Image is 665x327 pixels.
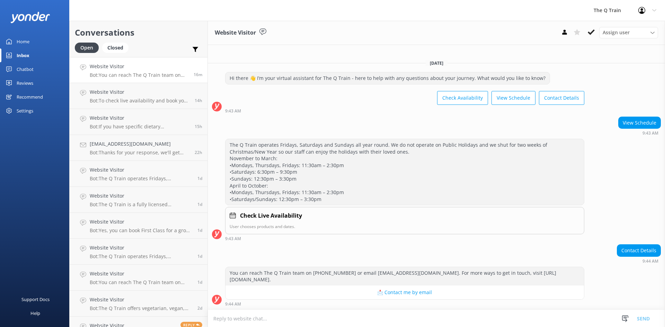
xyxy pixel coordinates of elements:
[617,245,660,256] div: Contact Details
[194,72,202,78] span: Aug 29 2025 09:44am (UTC +10:00) Australia/Sydney
[197,201,202,207] span: Aug 27 2025 02:40pm (UTC +10:00) Australia/Sydney
[70,57,207,83] a: Website VisitorBot:You can reach The Q Train team on [PHONE_NUMBER] or email [EMAIL_ADDRESS][DOMA...
[90,72,188,78] p: Bot: You can reach The Q Train team on [PHONE_NUMBER] or email [EMAIL_ADDRESS][DOMAIN_NAME]. For ...
[642,131,658,135] strong: 9:43 AM
[642,259,658,263] strong: 9:44 AM
[21,292,50,306] div: Support Docs
[17,48,29,62] div: Inbox
[90,296,192,303] h4: Website Visitor
[225,109,241,113] strong: 9:43 AM
[70,213,207,239] a: Website VisitorBot:Yes, you can book First Class for a group of 4 guests. First Class Dining is v...
[70,187,207,213] a: Website VisitorBot:The Q Train is a fully licensed restaurant, and we do not allow other alcohol ...
[195,124,202,129] span: Aug 28 2025 06:47pm (UTC +10:00) Australia/Sydney
[225,72,550,84] div: Hi there 👋 I’m your virtual assistant for The Q Train - here to help with any questions about you...
[617,258,661,263] div: Aug 29 2025 09:44am (UTC +10:00) Australia/Sydney
[90,218,192,226] h4: Website Visitor
[70,265,207,291] a: Website VisitorBot:You can reach The Q Train team on [PHONE_NUMBER] or email [EMAIL_ADDRESS][DOMA...
[197,175,202,181] span: Aug 27 2025 07:03pm (UTC +10:00) Australia/Sydney
[90,192,192,200] h4: Website Visitor
[437,91,488,105] button: Check Availability
[90,124,189,130] p: Bot: If you have specific dietary requirements or preferences, The Q Train can substitute certain...
[90,175,192,182] p: Bot: The Q Train operates Fridays, Saturdays, and Sundays all year round, except on Public Holida...
[225,285,584,299] button: 📩 Contact me by email
[90,201,192,208] p: Bot: The Q Train is a fully licensed restaurant, and we do not allow other alcohol to be brought ...
[17,104,33,118] div: Settings
[70,109,207,135] a: Website VisitorBot:If you have specific dietary requirements or preferences, The Q Train can subs...
[90,166,192,174] h4: Website Visitor
[90,149,189,156] p: Bot: Thanks for your response, we'll get back to you as soon as we can during opening hours.
[70,291,207,317] a: Website VisitorBot:The Q Train offers vegetarian, vegan, and pescatarian menus that complement th...
[17,90,43,104] div: Recommend
[230,223,580,230] p: User chooses products and dates.
[195,98,202,103] span: Aug 28 2025 07:40pm (UTC +10:00) Australia/Sydney
[90,279,192,285] p: Bot: You can reach The Q Train team on [PHONE_NUMBER] or email [EMAIL_ADDRESS][DOMAIN_NAME]. For ...
[90,270,192,278] h4: Website Visitor
[225,301,584,306] div: Aug 29 2025 09:44am (UTC +10:00) Australia/Sydney
[17,35,29,48] div: Home
[10,12,50,23] img: yonder-white-logo.png
[215,28,256,37] h3: Website Visitor
[90,88,189,96] h4: Website Visitor
[90,114,189,122] h4: Website Visitor
[225,237,241,241] strong: 9:43 AM
[197,227,202,233] span: Aug 27 2025 02:12pm (UTC +10:00) Australia/Sydney
[426,60,447,66] span: [DATE]
[195,149,202,155] span: Aug 28 2025 11:25am (UTC +10:00) Australia/Sydney
[90,140,189,148] h4: [EMAIL_ADDRESS][DOMAIN_NAME]
[70,135,207,161] a: [EMAIL_ADDRESS][DOMAIN_NAME]Bot:Thanks for your response, we'll get back to you as soon as we can...
[70,83,207,109] a: Website VisitorBot:To check live availability and book your experience, please visit [URL][DOMAIN...
[75,43,99,53] div: Open
[90,98,189,104] p: Bot: To check live availability and book your experience, please visit [URL][DOMAIN_NAME].
[102,44,132,51] a: Closed
[619,117,660,129] div: View Schedule
[618,130,661,135] div: Aug 29 2025 09:43am (UTC +10:00) Australia/Sydney
[17,62,34,76] div: Chatbot
[197,253,202,259] span: Aug 27 2025 11:03am (UTC +10:00) Australia/Sydney
[75,26,202,39] h2: Conversations
[603,29,630,36] span: Assign user
[90,305,192,311] p: Bot: The Q Train offers vegetarian, vegan, and pescatarian menus that complement the standard deg...
[70,161,207,187] a: Website VisitorBot:The Q Train operates Fridays, Saturdays, and Sundays all year round, except on...
[599,27,658,38] div: Assign User
[75,44,102,51] a: Open
[197,305,202,311] span: Aug 26 2025 09:01pm (UTC +10:00) Australia/Sydney
[90,244,192,252] h4: Website Visitor
[225,139,584,205] div: The Q Train operates Fridays, Saturdays and Sundays all year round. We do not operate on Public H...
[225,267,584,285] div: You can reach The Q Train team on [PHONE_NUMBER] or email [EMAIL_ADDRESS][DOMAIN_NAME]. For more ...
[102,43,128,53] div: Closed
[90,63,188,70] h4: Website Visitor
[240,211,302,220] h4: Check Live Availability
[197,279,202,285] span: Aug 27 2025 10:11am (UTC +10:00) Australia/Sydney
[225,302,241,306] strong: 9:44 AM
[491,91,535,105] button: View Schedule
[30,306,40,320] div: Help
[90,253,192,260] p: Bot: The Q Train operates Fridays, Saturdays, and Sundays all year round, except on Public Holida...
[539,91,584,105] button: Contact Details
[70,239,207,265] a: Website VisitorBot:The Q Train operates Fridays, Saturdays, and Sundays all year round, except on...
[90,227,192,234] p: Bot: Yes, you can book First Class for a group of 4 guests. First Class Dining is very popular, s...
[225,108,584,113] div: Aug 29 2025 09:43am (UTC +10:00) Australia/Sydney
[17,76,33,90] div: Reviews
[225,236,584,241] div: Aug 29 2025 09:43am (UTC +10:00) Australia/Sydney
